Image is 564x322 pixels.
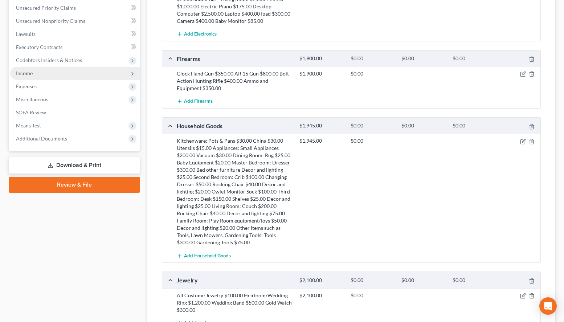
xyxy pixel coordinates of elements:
div: $0.00 [347,55,398,62]
span: Additional Documents [16,135,67,142]
div: $0.00 [347,70,398,77]
div: Glock Hand Gun $350.00 AR 15 Gun $800.00 Bolt Action Hunting Rifle $400.00 Ammo and Equipment $35... [173,70,296,92]
span: Miscellaneous [16,96,48,102]
span: SOFA Review [16,109,46,115]
a: Unsecured Priority Claims [10,1,140,15]
div: Jewelry [173,276,296,284]
div: Open Intercom Messenger [539,297,557,315]
a: SOFA Review [10,106,140,119]
span: Income [16,70,33,76]
span: Unsecured Nonpriority Claims [16,18,85,24]
span: Add Firearms [184,99,213,105]
div: $1,900.00 [296,70,347,77]
div: $2,100.00 [296,277,347,284]
div: $0.00 [449,122,500,129]
span: Codebtors Insiders & Notices [16,57,82,63]
span: Add Electronics [184,31,217,37]
div: $0.00 [398,277,449,284]
span: Executory Contracts [16,44,62,50]
div: $2,100.00 [296,292,347,299]
a: Unsecured Nonpriority Claims [10,15,140,28]
div: $0.00 [449,277,500,284]
div: $0.00 [347,277,398,284]
span: Means Test [16,122,41,129]
div: $0.00 [398,122,449,129]
span: Lawsuits [16,31,36,37]
div: $0.00 [347,122,398,129]
button: Add Household Goods [177,249,231,262]
span: Add Household Goods [184,253,231,259]
span: Unsecured Priority Claims [16,5,76,11]
div: Household Goods [173,122,296,130]
div: Firearms [173,55,296,62]
div: $0.00 [449,55,500,62]
div: $0.00 [347,137,398,144]
a: Download & Print [9,157,140,174]
div: $0.00 [347,292,398,299]
div: $1,900.00 [296,55,347,62]
button: Add Firearms [177,95,213,108]
div: $0.00 [398,55,449,62]
a: Review & File [9,177,140,193]
div: $1,945.00 [296,122,347,129]
a: Lawsuits [10,28,140,41]
div: All Costume Jewelry $100.00 Heirloom/Wedding Ring $1,200.00 Wedding Band $500.00 Gold Watch $300.00 [173,292,296,314]
span: Expenses [16,83,37,89]
button: Add Electronics [177,28,217,41]
a: Executory Contracts [10,41,140,54]
div: Kitchenware: Pots & Pans $30.00 China $30.00 Utensils $15.00 Appliances: Small Appliances $200.00... [173,137,296,246]
div: $1,945.00 [296,137,347,144]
